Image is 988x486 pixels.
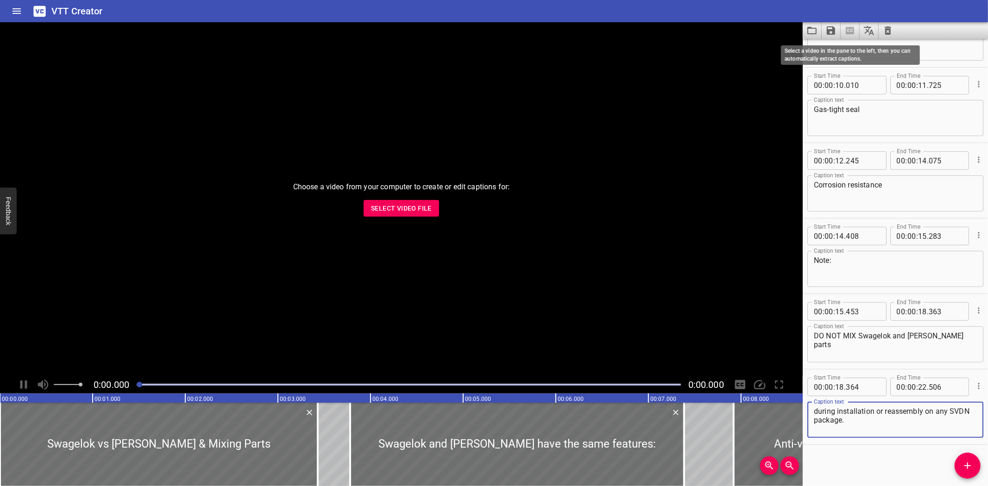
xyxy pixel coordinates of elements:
[780,456,799,475] button: Zoom Out
[835,227,844,245] input: 14
[846,302,880,321] input: 453
[823,302,824,321] span: :
[918,302,927,321] input: 18
[364,200,439,217] button: Select Video File
[916,151,918,170] span: :
[927,302,929,321] span: .
[846,227,880,245] input: 408
[844,76,846,94] span: .
[670,406,680,418] div: Delete Cue
[835,378,844,396] input: 18
[822,22,841,39] button: Save captions to file
[824,76,833,94] input: 00
[973,78,985,90] button: Cue Options
[803,22,822,39] button: Load captions from file
[907,227,916,245] input: 00
[973,305,985,317] button: Cue Options
[927,151,929,170] span: .
[814,227,823,245] input: 00
[906,227,907,245] span: :
[371,203,432,214] span: Select Video File
[650,396,676,402] text: 00:07.000
[823,227,824,245] span: :
[823,151,824,170] span: :
[929,227,963,245] input: 283
[882,25,894,36] svg: Clear captions
[918,227,927,245] input: 15
[929,302,963,321] input: 363
[823,378,824,396] span: :
[833,378,835,396] span: :
[860,22,879,39] button: Translate captions
[824,378,833,396] input: 00
[916,378,918,396] span: :
[293,181,510,193] p: Choose a video from your computer to create or edit captions for:
[2,396,28,402] text: 00:00.000
[973,374,983,398] div: Cue Options
[94,379,129,390] span: Current Time
[137,384,681,386] div: Play progress
[688,379,724,390] span: Video Duration
[823,76,824,94] span: :
[846,378,880,396] input: 364
[558,396,584,402] text: 00:06.000
[897,378,906,396] input: 00
[303,406,314,418] div: Delete Cue
[907,302,916,321] input: 00
[770,376,788,393] div: Toggle Full Screen
[907,151,916,170] input: 00
[973,223,983,247] div: Cue Options
[897,76,906,94] input: 00
[844,378,846,396] span: .
[814,105,977,131] textarea: Gas-tight seal
[916,227,918,245] span: :
[280,396,306,402] text: 00:03.000
[973,72,983,96] div: Cue Options
[303,406,315,418] button: Delete
[897,227,906,245] input: 00
[907,76,916,94] input: 00
[835,76,844,94] input: 10
[916,76,918,94] span: :
[907,378,916,396] input: 00
[833,302,835,321] span: :
[814,407,977,433] textarea: during installation or reassembly on any SVDN package.
[906,76,907,94] span: :
[897,302,906,321] input: 00
[465,396,491,402] text: 00:05.000
[835,302,844,321] input: 15
[973,229,985,241] button: Cue Options
[973,154,985,166] button: Cue Options
[916,302,918,321] span: :
[833,227,835,245] span: :
[833,76,835,94] span: :
[187,396,213,402] text: 00:02.000
[927,227,929,245] span: .
[670,406,682,418] button: Delete
[918,151,927,170] input: 14
[814,331,977,358] textarea: DO NOT MIX Swagelok and [PERSON_NAME] parts
[824,151,833,170] input: 00
[973,299,983,323] div: Cue Options
[835,151,844,170] input: 12
[814,378,823,396] input: 00
[833,151,835,170] span: :
[929,76,963,94] input: 725
[844,227,846,245] span: .
[814,151,823,170] input: 00
[973,148,983,172] div: Cue Options
[846,76,880,94] input: 010
[906,151,907,170] span: :
[372,396,398,402] text: 00:04.000
[51,4,103,19] h6: VTT Creator
[760,456,779,475] button: Zoom In
[743,396,769,402] text: 00:08.000
[906,302,907,321] span: :
[814,302,823,321] input: 00
[846,151,880,170] input: 245
[814,256,977,282] textarea: Note:
[929,378,963,396] input: 506
[863,25,875,36] svg: Translate captions
[814,76,823,94] input: 00
[844,302,846,321] span: .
